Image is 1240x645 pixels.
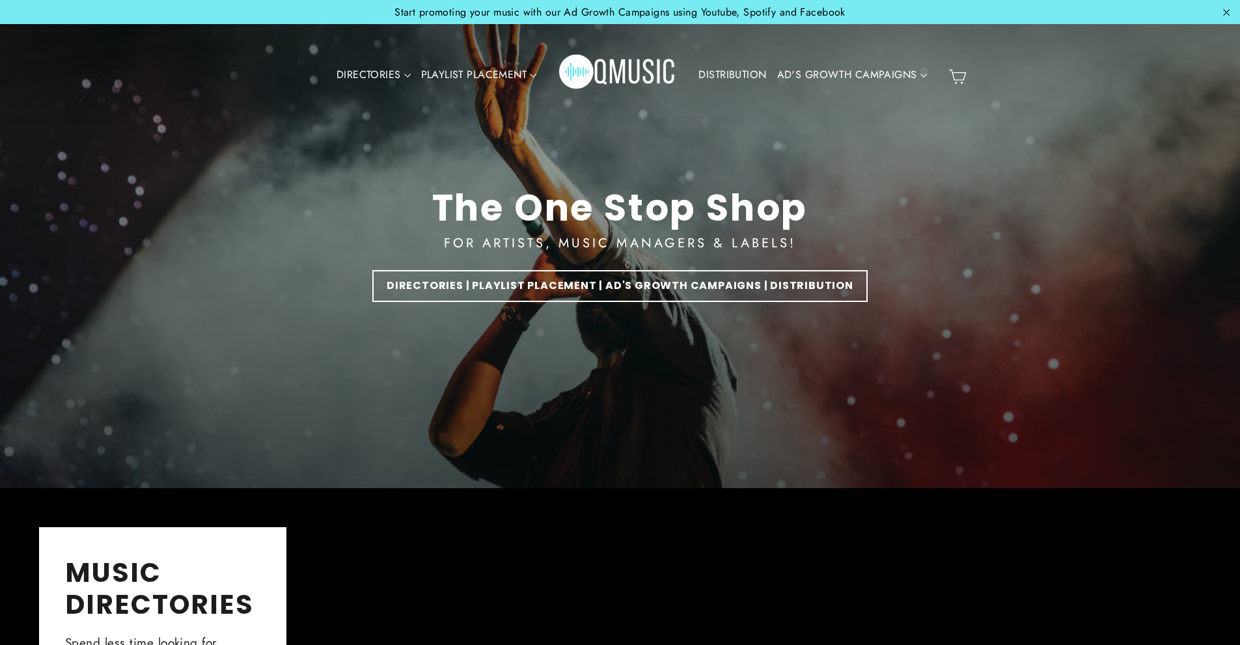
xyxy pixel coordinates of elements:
[372,270,868,302] a: DIRECTORIES | PLAYLIST PLACEMENT | AD'S GROWTH CAMPAIGNS | DISTRIBUTION
[416,60,542,90] a: PLAYLIST PLACEMENT
[444,233,795,254] div: FOR ARTISTS, MUSIC MANAGERS & LABELS!
[65,556,260,620] h2: MUSIC DIRECTORIES
[292,37,943,113] div: Primary
[559,46,676,104] img: Q Music Promotions
[693,60,771,90] a: DISTRIBUTION
[772,60,932,90] a: AD'S GROWTH CAMPAIGNS
[432,186,808,230] div: The One Stop Shop
[331,60,416,90] a: DIRECTORIES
